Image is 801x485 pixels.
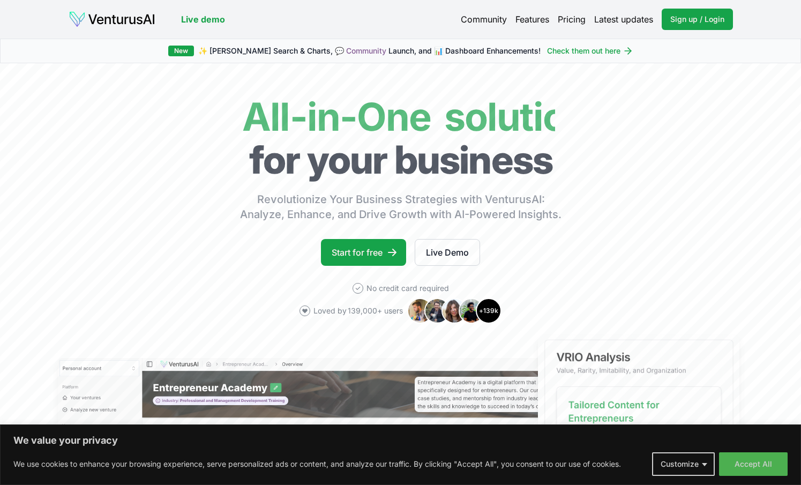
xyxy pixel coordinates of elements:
[346,46,386,55] a: Community
[594,13,653,26] a: Latest updates
[670,14,724,25] span: Sign up / Login
[181,13,225,26] a: Live demo
[662,9,733,30] a: Sign up / Login
[441,298,467,324] img: Avatar 3
[719,452,788,476] button: Accept All
[407,298,433,324] img: Avatar 1
[13,458,621,471] p: We use cookies to enhance your browsing experience, serve personalized ads or content, and analyz...
[415,239,480,266] a: Live Demo
[424,298,450,324] img: Avatar 2
[652,452,715,476] button: Customize
[558,13,586,26] a: Pricing
[69,11,155,28] img: logo
[515,13,549,26] a: Features
[459,298,484,324] img: Avatar 4
[168,46,194,56] div: New
[198,46,541,56] span: ✨ [PERSON_NAME] Search & Charts, 💬 Launch, and 📊 Dashboard Enhancements!
[547,46,633,56] a: Check them out here
[461,13,507,26] a: Community
[13,434,788,447] p: We value your privacy
[321,239,406,266] a: Start for free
